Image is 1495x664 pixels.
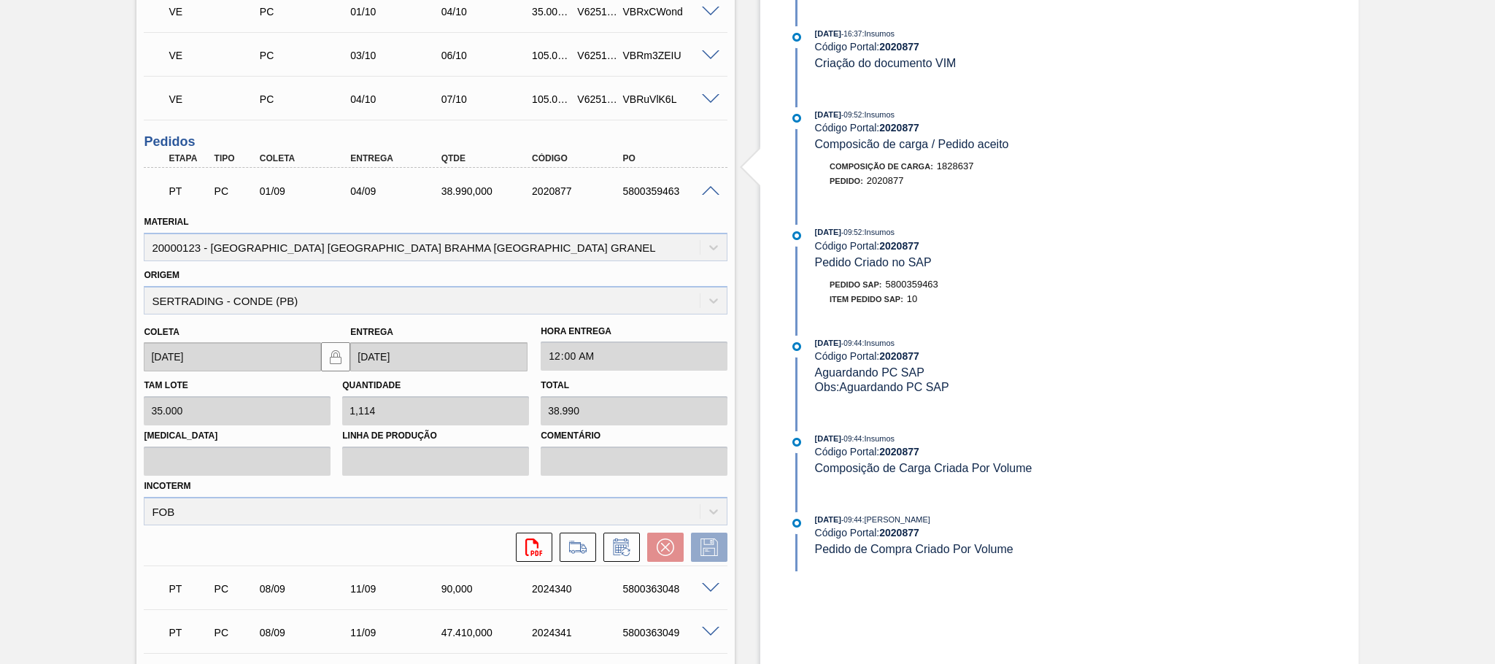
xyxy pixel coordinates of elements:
[815,339,841,347] span: [DATE]
[815,41,1162,53] div: Código Portal:
[815,527,1162,538] div: Código Portal:
[815,462,1032,474] span: Composição de Carga Criada Por Volume
[573,50,621,61] div: V625137
[438,93,540,105] div: 07/10/2025
[528,6,576,18] div: 35.000,000
[815,381,949,393] span: Obs: Aguardando PC SAP
[552,533,596,562] div: Ir para Composição de Carga
[830,295,903,304] span: Item pedido SAP:
[815,366,924,379] span: Aguardando PC SAP
[347,50,449,61] div: 03/10/2025
[256,627,358,638] div: 08/09/2025
[342,425,529,447] label: Linha de Produção
[792,33,801,42] img: atual
[862,515,930,524] span: : [PERSON_NAME]
[879,240,919,252] strong: 2020877
[350,327,393,337] label: Entrega
[211,627,258,638] div: Pedido de Compra
[211,153,258,163] div: Tipo
[792,438,801,447] img: atual
[841,435,862,443] span: - 09:44
[815,122,1162,134] div: Código Portal:
[815,434,841,443] span: [DATE]
[815,29,841,38] span: [DATE]
[528,93,576,105] div: 105.000,000
[144,270,179,280] label: Origem
[619,627,722,638] div: 5800363049
[438,6,540,18] div: 04/10/2025
[862,29,895,38] span: : Insumos
[347,185,449,197] div: 04/09/2025
[886,279,938,290] span: 5800359463
[350,342,528,371] input: dd/mm/yyyy
[144,327,179,337] label: Coleta
[169,6,263,18] p: VE
[907,293,917,304] span: 10
[792,342,801,351] img: atual
[596,533,640,562] div: Informar alteração no pedido
[619,185,722,197] div: 5800359463
[169,93,263,105] p: VE
[541,425,727,447] label: Comentário
[211,583,258,595] div: Pedido de Compra
[144,481,190,491] label: Incoterm
[165,175,212,207] div: Pedido em Trânsito
[792,114,801,123] img: atual
[815,110,841,119] span: [DATE]
[438,153,540,163] div: Qtde
[528,153,630,163] div: Código
[144,380,188,390] label: Tam lote
[815,138,1009,150] span: Composicão de carga / Pedido aceito
[528,185,630,197] div: 2020877
[169,185,209,197] p: PT
[169,583,209,595] p: PT
[815,350,1162,362] div: Código Portal:
[509,533,552,562] div: Abrir arquivo PDF
[815,515,841,524] span: [DATE]
[879,41,919,53] strong: 2020877
[165,617,212,649] div: Pedido em Trânsito
[619,153,722,163] div: PO
[841,30,862,38] span: - 16:37
[438,50,540,61] div: 06/10/2025
[169,627,209,638] p: PT
[256,50,358,61] div: Pedido de Compra
[867,175,904,186] span: 2020877
[256,583,358,595] div: 08/09/2025
[862,110,895,119] span: : Insumos
[815,446,1162,458] div: Código Portal:
[438,583,540,595] div: 90,000
[347,93,449,105] div: 04/10/2025
[211,185,258,197] div: Pedido de Compra
[815,256,932,269] span: Pedido Criado no SAP
[528,583,630,595] div: 2024340
[619,50,722,61] div: VBRm3ZEIU
[841,111,862,119] span: - 09:52
[438,627,540,638] div: 47.410,000
[347,6,449,18] div: 01/10/2025
[347,627,449,638] div: 11/09/2025
[862,228,895,236] span: : Insumos
[815,240,1162,252] div: Código Portal:
[830,280,882,289] span: Pedido SAP:
[528,50,576,61] div: 105.000,000
[165,153,212,163] div: Etapa
[830,162,933,171] span: Composição de Carga :
[792,519,801,528] img: atual
[165,573,212,605] div: Pedido em Trânsito
[256,185,358,197] div: 01/09/2025
[144,217,188,227] label: Material
[862,339,895,347] span: : Insumos
[815,543,1013,555] span: Pedido de Compra Criado Por Volume
[879,527,919,538] strong: 2020877
[144,425,331,447] label: [MEDICAL_DATA]
[347,153,449,163] div: Entrega
[841,339,862,347] span: - 09:44
[342,380,401,390] label: Quantidade
[165,39,267,72] div: Volume Enviado para Transporte
[256,93,358,105] div: Pedido de Compra
[830,177,863,185] span: Pedido :
[144,134,727,150] h3: Pedidos
[619,583,722,595] div: 5800363048
[619,93,722,105] div: VBRuVlK6L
